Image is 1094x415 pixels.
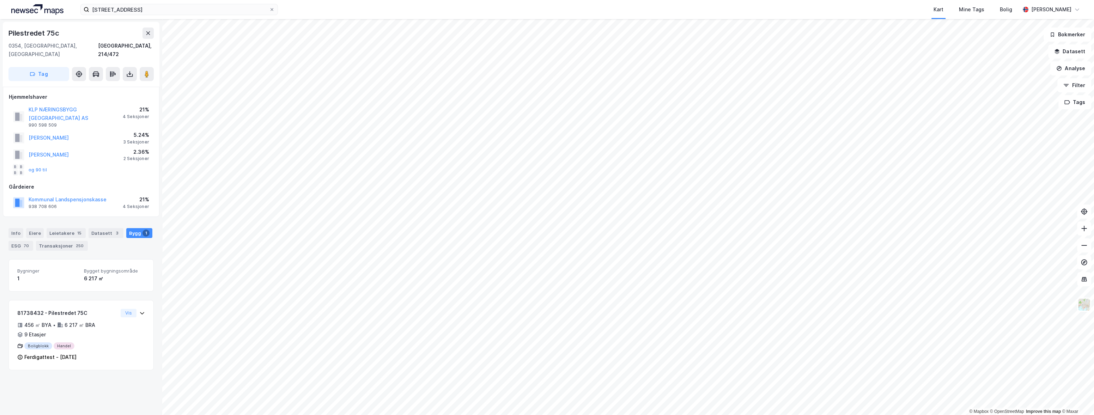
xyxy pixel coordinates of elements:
img: Z [1077,298,1091,311]
a: Mapbox [969,409,989,414]
button: Datasett [1048,44,1091,59]
button: Vis [121,309,136,317]
div: 250 [74,242,85,249]
button: Bokmerker [1044,28,1091,42]
div: Kart [934,5,943,14]
div: 70 [22,242,30,249]
div: Transaksjoner [36,241,88,251]
div: 6 217 ㎡ [84,274,145,283]
div: Bolig [1000,5,1012,14]
div: 938 708 606 [29,204,57,209]
div: 4 Seksjoner [123,114,149,120]
button: Tags [1058,95,1091,109]
div: 4 Seksjoner [123,204,149,209]
div: 456 ㎡ BYA [24,321,51,329]
iframe: Chat Widget [1059,381,1094,415]
a: Improve this map [1026,409,1061,414]
div: Bygg [126,228,152,238]
div: 1 [17,274,78,283]
a: OpenStreetMap [990,409,1024,414]
button: Tag [8,67,69,81]
div: 5.24% [123,131,149,139]
img: logo.a4113a55bc3d86da70a041830d287a7e.svg [11,4,63,15]
span: Bygninger [17,268,78,274]
div: 2.36% [123,148,149,156]
div: 21% [123,195,149,204]
div: Hjemmelshaver [9,93,153,101]
div: 990 598 509 [29,122,57,128]
div: 9 Etasjer [24,330,46,339]
div: Gårdeiere [9,183,153,191]
div: Datasett [89,228,123,238]
div: ESG [8,241,33,251]
div: Pilestredet 75c [8,28,61,39]
div: 2 Seksjoner [123,156,149,161]
div: Info [8,228,23,238]
div: 1 [142,230,150,237]
div: 0354, [GEOGRAPHIC_DATA], [GEOGRAPHIC_DATA] [8,42,98,59]
div: 21% [123,105,149,114]
div: 6 217 ㎡ BRA [65,321,95,329]
span: Bygget bygningsområde [84,268,145,274]
div: [PERSON_NAME] [1031,5,1071,14]
div: Ferdigattest - [DATE] [24,353,77,361]
div: 3 [114,230,121,237]
input: Søk på adresse, matrikkel, gårdeiere, leietakere eller personer [89,4,269,15]
div: Mine Tags [959,5,984,14]
button: Analyse [1050,61,1091,75]
div: 15 [76,230,83,237]
div: [GEOGRAPHIC_DATA], 214/472 [98,42,154,59]
div: 3 Seksjoner [123,139,149,145]
div: Eiere [26,228,44,238]
div: Leietakere [47,228,86,238]
div: • [53,322,56,328]
div: 81738432 - Pilestredet 75C [17,309,118,317]
button: Filter [1057,78,1091,92]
